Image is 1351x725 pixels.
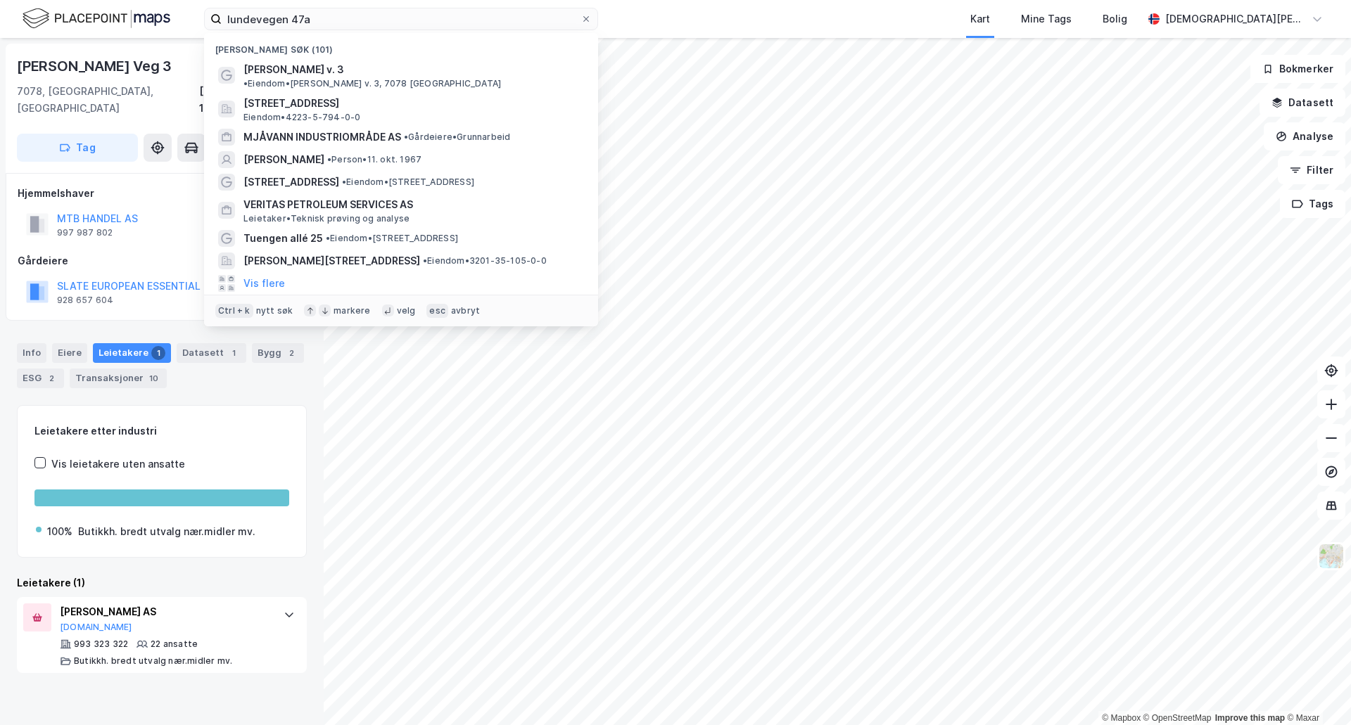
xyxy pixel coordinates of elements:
[47,523,72,540] div: 100%
[342,177,346,187] span: •
[243,252,420,269] span: [PERSON_NAME][STREET_ADDRESS]
[284,346,298,360] div: 2
[93,343,171,363] div: Leietakere
[23,6,170,31] img: logo.f888ab2527a4732fd821a326f86c7f29.svg
[1281,657,1351,725] iframe: Chat Widget
[970,11,990,27] div: Kart
[326,233,330,243] span: •
[327,154,421,165] span: Person • 11. okt. 1967
[44,371,58,385] div: 2
[426,304,448,318] div: esc
[57,295,113,306] div: 928 657 604
[222,8,581,30] input: Søk på adresse, matrikkel, gårdeiere, leietakere eller personer
[326,233,458,244] span: Eiendom • [STREET_ADDRESS]
[1102,713,1141,723] a: Mapbox
[57,227,113,238] div: 997 987 802
[243,78,501,89] span: Eiendom • [PERSON_NAME] v. 3, 7078 [GEOGRAPHIC_DATA]
[243,95,581,112] span: [STREET_ADDRESS]
[423,255,427,266] span: •
[243,174,339,191] span: [STREET_ADDRESS]
[1021,11,1072,27] div: Mine Tags
[227,346,241,360] div: 1
[243,213,410,224] span: Leietaker • Teknisk prøving og analyse
[177,343,246,363] div: Datasett
[1103,11,1127,27] div: Bolig
[17,83,199,117] div: 7078, [GEOGRAPHIC_DATA], [GEOGRAPHIC_DATA]
[17,368,64,388] div: ESG
[74,655,232,667] div: Butikkh. bredt utvalg nær.midler mv.
[252,343,304,363] div: Bygg
[1278,156,1345,184] button: Filter
[342,177,474,188] span: Eiendom • [STREET_ADDRESS]
[243,112,360,123] span: Eiendom • 4223-5-794-0-0
[151,346,165,360] div: 1
[78,523,255,540] div: Butikkh. bredt utvalg nær.midler mv.
[423,255,547,267] span: Eiendom • 3201-35-105-0-0
[17,575,307,591] div: Leietakere (1)
[70,368,167,388] div: Transaksjoner
[18,252,306,269] div: Gårdeiere
[60,622,132,633] button: [DOMAIN_NAME]
[17,343,46,363] div: Info
[451,305,480,316] div: avbryt
[1260,89,1345,117] button: Datasett
[1143,713,1212,723] a: OpenStreetMap
[334,305,370,316] div: markere
[146,371,161,385] div: 10
[17,55,175,77] div: [PERSON_NAME] Veg 3
[243,61,344,78] span: [PERSON_NAME] v. 3
[327,154,331,165] span: •
[1264,122,1345,150] button: Analyse
[1215,713,1285,723] a: Improve this map
[199,83,307,117] div: [GEOGRAPHIC_DATA], 196/10
[52,343,87,363] div: Eiere
[243,129,401,146] span: MJÅVANN INDUSTRIOMRÅDE AS
[60,603,269,620] div: [PERSON_NAME] AS
[404,131,510,143] span: Gårdeiere • Grunnarbeid
[17,134,138,162] button: Tag
[204,33,598,58] div: [PERSON_NAME] søk (101)
[1281,657,1351,725] div: Kontrollprogram for chat
[1318,543,1345,570] img: Z
[243,151,324,168] span: [PERSON_NAME]
[243,78,248,89] span: •
[243,275,285,292] button: Vis flere
[215,304,253,318] div: Ctrl + k
[1250,55,1345,83] button: Bokmerker
[34,423,289,440] div: Leietakere etter industri
[1165,11,1306,27] div: [DEMOGRAPHIC_DATA][PERSON_NAME]
[1280,190,1345,218] button: Tags
[243,230,323,247] span: Tuengen allé 25
[18,185,306,202] div: Hjemmelshaver
[404,131,408,142] span: •
[74,639,128,650] div: 993 323 322
[397,305,416,316] div: velg
[256,305,293,316] div: nytt søk
[151,639,198,650] div: 22 ansatte
[243,196,581,213] span: VERITAS PETROLEUM SERVICES AS
[51,456,185,473] div: Vis leietakere uten ansatte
